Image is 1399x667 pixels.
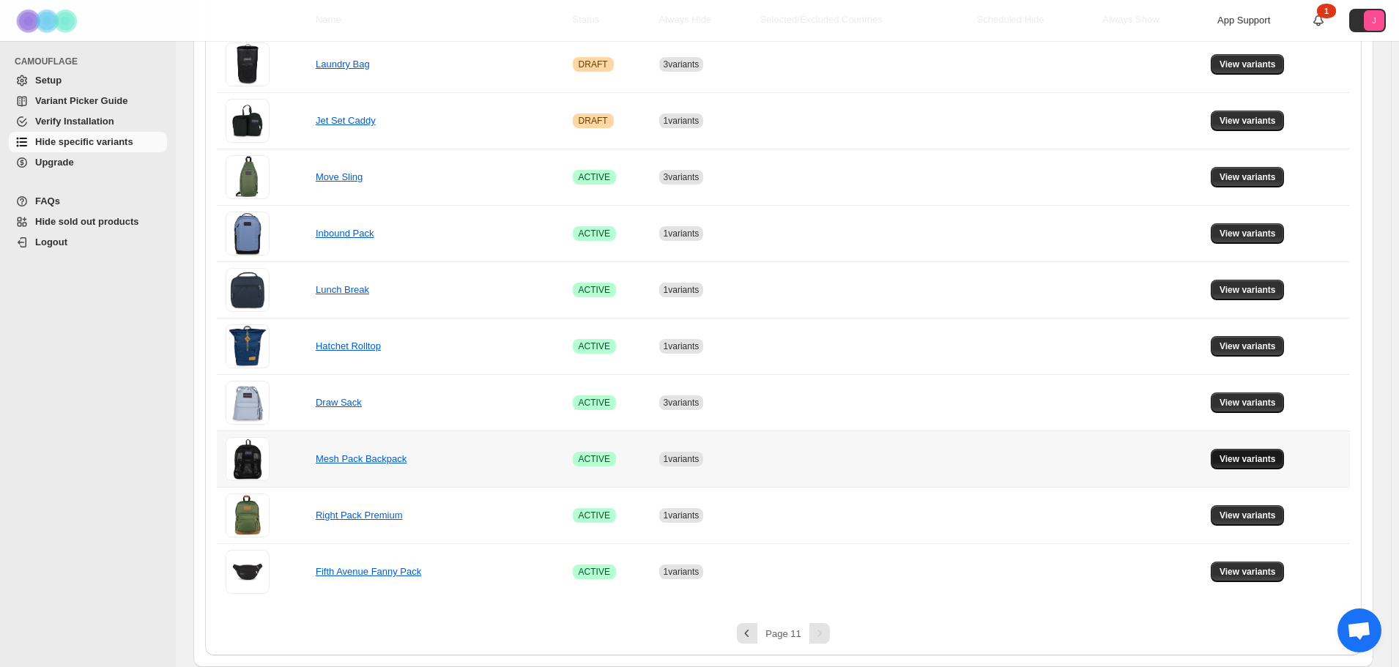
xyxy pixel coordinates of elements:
[35,195,60,206] span: FAQs
[316,510,402,521] a: Right Pack Premium
[15,56,168,67] span: CAMOUFLAGE
[35,116,114,127] span: Verify Installation
[9,212,167,232] a: Hide sold out products
[737,623,757,644] button: Previous
[1217,15,1270,26] span: App Support
[1317,4,1336,18] div: 1
[1211,54,1285,75] button: View variants
[664,172,699,182] span: 3 variants
[1220,115,1276,127] span: View variants
[1211,167,1285,187] button: View variants
[1220,453,1276,465] span: View variants
[1211,336,1285,357] button: View variants
[9,91,167,111] a: Variant Picker Guide
[664,567,699,577] span: 1 variants
[35,136,133,147] span: Hide specific variants
[316,566,421,577] a: Fifth Avenue Fanny Pack
[579,397,610,409] span: ACTIVE
[9,191,167,212] a: FAQs
[664,116,699,126] span: 1 variants
[9,70,167,91] a: Setup
[1220,510,1276,521] span: View variants
[316,284,369,295] a: Lunch Break
[1211,392,1285,413] button: View variants
[1364,10,1384,31] span: Avatar with initials J
[316,340,381,351] a: Hatchet Rolltop
[12,1,85,41] img: Camouflage
[316,453,407,464] a: Mesh Pack Backpack
[1349,9,1386,32] button: Avatar with initials J
[579,340,610,352] span: ACTIVE
[1220,340,1276,352] span: View variants
[316,397,362,408] a: Draw Sack
[1220,397,1276,409] span: View variants
[664,341,699,351] span: 1 variants
[35,157,74,168] span: Upgrade
[1211,449,1285,469] button: View variants
[316,115,376,126] a: Jet Set Caddy
[579,284,610,296] span: ACTIVE
[579,171,610,183] span: ACTIVE
[9,152,167,173] a: Upgrade
[1220,171,1276,183] span: View variants
[664,59,699,70] span: 3 variants
[35,95,127,106] span: Variant Picker Guide
[664,285,699,295] span: 1 variants
[1211,280,1285,300] button: View variants
[1211,223,1285,244] button: View variants
[1220,566,1276,578] span: View variants
[1220,284,1276,296] span: View variants
[316,228,374,239] a: Inbound Pack
[9,111,167,132] a: Verify Installation
[579,228,610,239] span: ACTIVE
[579,566,610,578] span: ACTIVE
[1337,608,1381,652] div: Open chat
[1211,111,1285,131] button: View variants
[579,453,610,465] span: ACTIVE
[579,59,608,70] span: DRAFT
[664,454,699,464] span: 1 variants
[35,216,139,227] span: Hide sold out products
[765,628,801,639] span: Page 11
[316,171,363,182] a: Move Sling
[664,510,699,521] span: 1 variants
[217,623,1350,644] nav: Pagination
[1211,562,1285,582] button: View variants
[9,132,167,152] a: Hide specific variants
[35,236,67,247] span: Logout
[1311,13,1326,28] a: 1
[1220,228,1276,239] span: View variants
[1220,59,1276,70] span: View variants
[579,510,610,521] span: ACTIVE
[1372,16,1376,25] text: J
[316,59,370,70] a: Laundry Bag
[9,232,167,253] a: Logout
[664,228,699,239] span: 1 variants
[1211,505,1285,526] button: View variants
[664,398,699,408] span: 3 variants
[35,75,62,86] span: Setup
[579,115,608,127] span: DRAFT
